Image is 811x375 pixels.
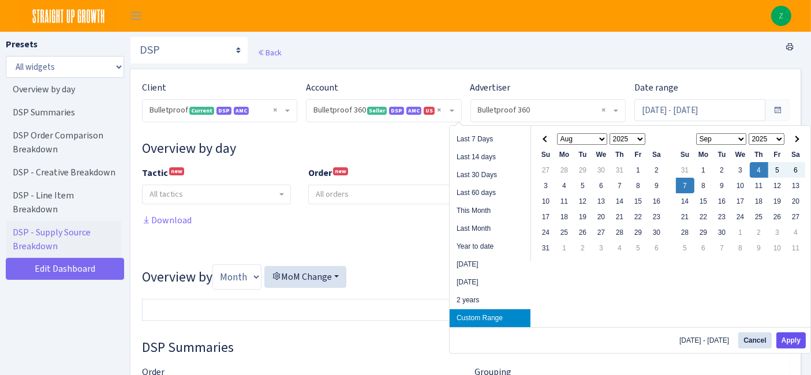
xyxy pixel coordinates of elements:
td: 26 [574,224,592,240]
label: Client [142,81,166,95]
li: Last 7 Days [450,130,530,148]
td: 22 [694,209,713,224]
td: 24 [537,224,555,240]
th: Tu [574,147,592,162]
td: 30 [648,224,666,240]
td: 14 [611,193,629,209]
span: Bulletproof 360 <span class="badge badge-success">Seller</span><span class="badge badge-primary">... [307,100,461,122]
li: This Month [450,202,530,220]
td: 2 [574,240,592,256]
label: Presets [6,37,38,51]
button: MoM Change [264,266,346,288]
td: 4 [787,224,805,240]
a: Z [771,6,791,26]
td: 25 [750,209,768,224]
span: US [424,107,435,115]
th: Th [750,147,768,162]
td: 7 [676,178,694,193]
td: 5 [768,162,787,178]
td: 29 [694,224,713,240]
h3: Overview by [142,264,790,290]
th: Sa [787,147,805,162]
label: Account [306,81,338,95]
td: 21 [676,209,694,224]
td: 13 [787,178,805,193]
span: [DATE] - [DATE] [679,337,734,344]
td: 7 [611,178,629,193]
li: Custom Range [450,309,530,327]
a: Overview by day [6,78,121,101]
td: 2 [713,162,731,178]
td: 1 [555,240,574,256]
td: 16 [648,193,666,209]
td: 16 [713,193,731,209]
td: 18 [555,209,574,224]
a: Back [257,47,281,58]
li: Last 30 Days [450,166,530,184]
td: 25 [555,224,574,240]
td: 15 [629,193,648,209]
td: 19 [574,209,592,224]
td: 10 [731,178,750,193]
td: 28 [611,224,629,240]
td: 2 [648,162,666,178]
td: 18 [750,193,768,209]
td: 29 [574,162,592,178]
td: 31 [676,162,694,178]
td: 6 [592,178,611,193]
th: Tu [713,147,731,162]
td: 28 [676,224,694,240]
h3: Widget #37 [142,339,790,356]
td: 5 [629,240,648,256]
li: 2 years [450,291,530,309]
span: AMC [234,107,249,115]
td: 30 [592,162,611,178]
td: 27 [787,209,805,224]
td: 11 [787,240,805,256]
td: 30 [713,224,731,240]
span: Remove all items [601,104,606,116]
td: 31 [537,240,555,256]
td: 10 [537,193,555,209]
td: 4 [750,162,768,178]
label: Date range [634,81,678,95]
td: 21 [611,209,629,224]
a: DSP - Line Item Breakdown [6,184,121,221]
td: 11 [750,178,768,193]
img: Zach Belous [771,6,791,26]
span: Bulletproof <span class="badge badge-success">Current</span><span class="badge badge-primary">DSP... [150,104,283,116]
li: Last Month [450,220,530,238]
th: Fr [629,147,648,162]
td: 26 [768,209,787,224]
a: Download [142,214,192,226]
a: DSP - Supply Source Breakdown [6,221,121,258]
span: Bulletproof 360 [471,100,625,122]
td: 1 [731,224,750,240]
th: We [731,147,750,162]
td: 8 [629,178,648,193]
td: 17 [731,193,750,209]
td: 9 [648,178,666,193]
span: DSP [389,107,404,115]
td: 5 [574,178,592,193]
td: 12 [574,193,592,209]
h3: Widget #10 [142,140,790,157]
td: 14 [676,193,694,209]
sup: new [333,167,348,175]
li: Last 14 days [450,148,530,166]
th: Su [676,147,694,162]
a: DSP Summaries [6,101,121,124]
td: 6 [648,240,666,256]
b: Tactic [142,167,168,179]
span: Current [189,107,214,115]
td: 1 [694,162,713,178]
td: 13 [592,193,611,209]
td: 23 [648,209,666,224]
td: 19 [768,193,787,209]
td: 17 [537,209,555,224]
td: 9 [713,178,731,193]
span: DSP [216,107,231,115]
td: 3 [537,178,555,193]
td: 5 [676,240,694,256]
td: 12 [768,178,787,193]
